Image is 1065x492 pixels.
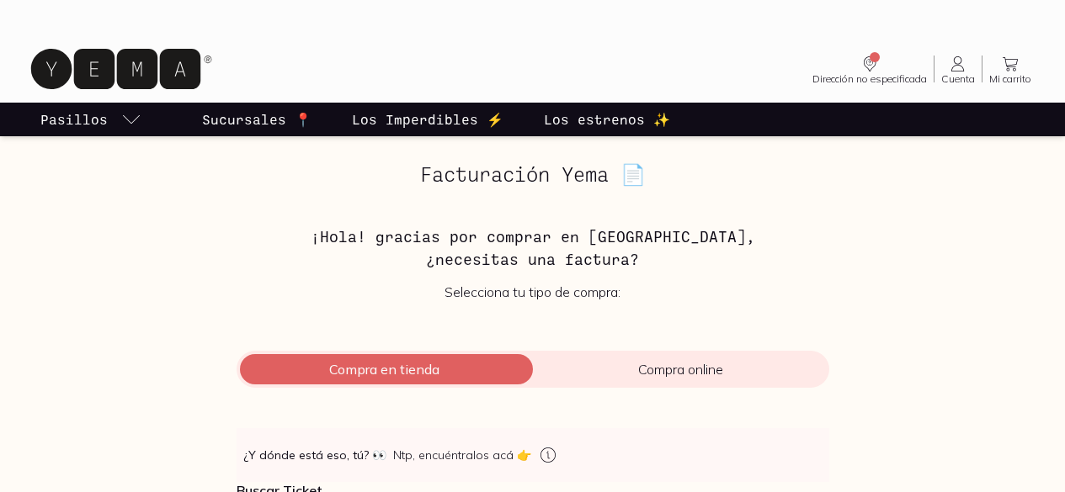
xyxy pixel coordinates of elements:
span: 👀 [372,447,386,463]
p: Los estrenos ✨ [544,109,670,130]
span: Dirección no especificada [812,74,927,84]
span: Compra online [533,361,829,378]
a: Los estrenos ✨ [540,103,674,136]
strong: ¿Y dónde está eso, tú? [243,447,386,463]
h3: ¡Hola! gracias por comprar en [GEOGRAPHIC_DATA], ¿necesitas una factura? [237,225,829,270]
p: Los Imperdibles ⚡️ [352,109,503,130]
a: Los Imperdibles ⚡️ [349,103,507,136]
p: Pasillos [40,109,108,130]
h2: Facturación Yema 📄 [237,163,829,185]
p: Selecciona tu tipo de compra: [237,283,829,300]
a: Cuenta [935,54,982,84]
span: Cuenta [941,74,975,84]
p: Sucursales 📍 [202,109,312,130]
a: Mi carrito [982,54,1038,84]
span: Ntp, encuéntralos acá 👉 [393,447,531,463]
a: pasillo-todos-link [37,103,145,136]
a: Sucursales 📍 [199,103,315,136]
span: Compra en tienda [237,361,533,378]
span: Mi carrito [989,74,1031,84]
a: Dirección no especificada [806,54,934,84]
